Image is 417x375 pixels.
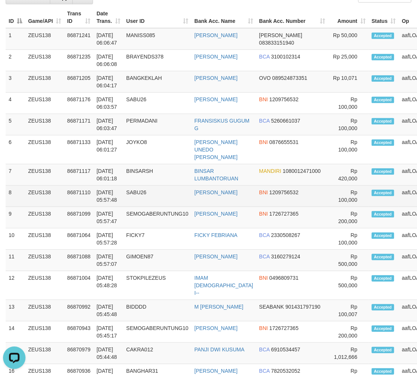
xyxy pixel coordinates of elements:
a: [PERSON_NAME] [194,211,237,217]
td: BANGKEKLAH [123,71,192,93]
td: Rp 100,000 [328,228,369,250]
span: Accepted [372,304,394,310]
td: ZEUS138 [25,28,64,50]
td: 2 [6,50,25,71]
span: Copy 1209756532 to clipboard [269,189,298,195]
td: Rp 200,000 [328,321,369,343]
span: BCA [259,118,270,124]
td: 86871235 [64,50,93,71]
span: Accepted [372,211,394,217]
td: [DATE] 06:04:17 [93,71,123,93]
td: [DATE] 05:57:48 [93,186,123,207]
span: [PERSON_NAME] [259,32,302,38]
th: Date Trans.: activate to sort column ascending [93,7,123,28]
span: Accepted [372,168,394,175]
a: M [PERSON_NAME] [194,304,243,310]
td: 10 [6,228,25,250]
span: Copy 7820532052 to clipboard [271,368,300,374]
td: 86871171 [64,114,93,135]
span: Accepted [372,190,394,196]
span: Copy 6910534457 to clipboard [271,346,300,352]
td: ZEUS138 [25,250,64,271]
td: 86871117 [64,164,93,186]
td: SEMOGABERUNTUNG10 [123,207,192,228]
td: 14 [6,321,25,343]
button: Open LiveChat chat widget [3,3,25,25]
span: Accepted [372,75,394,82]
span: Copy 901431797190 to clipboard [285,304,320,310]
a: PANJI DWI KUSUMA [194,346,244,352]
td: SABU26 [123,93,192,114]
td: [DATE] 06:03:57 [93,93,123,114]
td: Rp 100,000 [328,93,369,114]
td: 11 [6,250,25,271]
span: Copy 5260661037 to clipboard [271,118,300,124]
td: 12 [6,271,25,300]
span: Copy 083833151940 to clipboard [259,40,294,46]
td: 86871205 [64,71,93,93]
td: 8 [6,186,25,207]
td: Rp 500,000 [328,250,369,271]
td: [DATE] 06:01:27 [93,135,123,164]
td: 86871110 [64,186,93,207]
td: [DATE] 05:57:28 [93,228,123,250]
a: [PERSON_NAME] [194,54,237,60]
th: Bank Acc. Number: activate to sort column ascending [256,7,328,28]
span: Accepted [372,232,394,239]
td: CAKRA012 [123,343,192,364]
td: 86870943 [64,321,93,343]
span: Accepted [372,33,394,39]
span: BCA [259,232,270,238]
th: Amount: activate to sort column ascending [328,7,369,28]
a: [PERSON_NAME] [194,325,237,331]
span: Copy 0496809731 to clipboard [269,275,298,281]
span: Accepted [372,97,394,103]
td: ZEUS138 [25,228,64,250]
td: BIDDDD [123,300,192,321]
td: 86871133 [64,135,93,164]
td: Rp 50,000 [328,28,369,50]
th: Trans ID: activate to sort column ascending [64,7,93,28]
th: Bank Acc. Name: activate to sort column ascending [191,7,256,28]
td: ZEUS138 [25,321,64,343]
td: [DATE] 05:48:28 [93,271,123,300]
span: OVO [259,75,271,81]
span: Accepted [372,254,394,260]
td: 7 [6,164,25,186]
td: ZEUS138 [25,207,64,228]
td: 15 [6,343,25,364]
td: SEMOGABERUNTUNG10 [123,321,192,343]
span: BNI [259,211,268,217]
td: FICKY7 [123,228,192,250]
td: BRAYENDS378 [123,50,192,71]
span: BNI [259,325,268,331]
td: [DATE] 05:44:48 [93,343,123,364]
span: Accepted [372,275,394,282]
td: [DATE] 06:03:47 [93,114,123,135]
th: ID: activate to sort column descending [6,7,25,28]
span: BNI [259,139,268,145]
td: 86871088 [64,250,93,271]
td: Rp 100,000 [328,135,369,164]
td: ZEUS138 [25,164,64,186]
td: ZEUS138 [25,93,64,114]
span: Copy 3160279124 to clipboard [271,253,300,259]
span: Accepted [372,54,394,60]
a: BINSAR LUMBANTORUAN [194,168,238,181]
td: 5 [6,114,25,135]
td: BINSARSH [123,164,192,186]
span: BNI [259,275,268,281]
td: ZEUS138 [25,186,64,207]
a: [PERSON_NAME] UNEDO [PERSON_NAME] [194,139,237,160]
td: 86870979 [64,343,93,364]
span: Accepted [372,368,394,375]
a: [PERSON_NAME] [194,75,237,81]
span: Copy 1726727365 to clipboard [269,211,298,217]
span: Copy 1080012471000 to clipboard [283,168,321,174]
span: BCA [259,346,270,352]
span: BNI [259,96,268,102]
td: 3 [6,71,25,93]
th: User ID: activate to sort column ascending [123,7,192,28]
span: Copy 2330508267 to clipboard [271,232,300,238]
span: Accepted [372,118,394,124]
